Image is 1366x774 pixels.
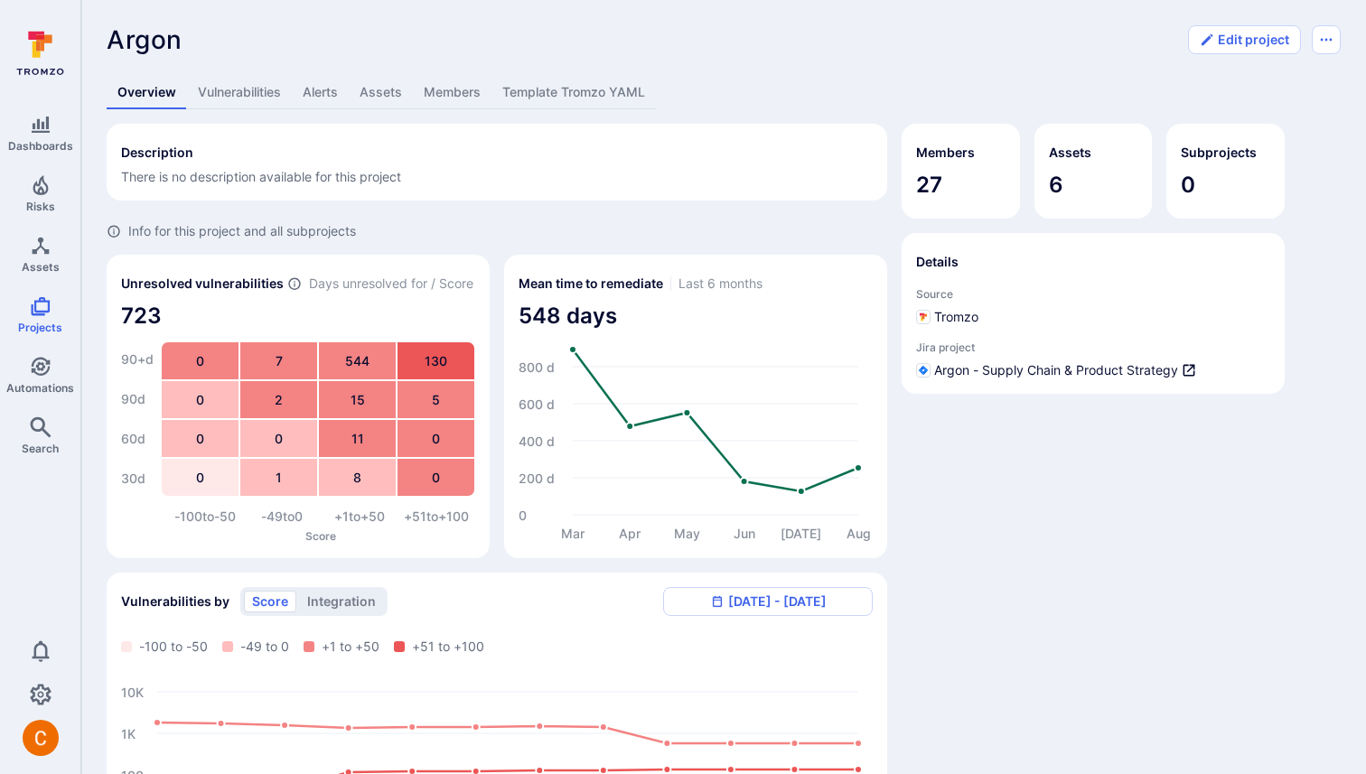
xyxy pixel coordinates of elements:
[916,171,1006,200] span: 27
[287,275,302,294] span: Number of vulnerabilities in status ‘Open’ ‘Triaged’ and ‘In process’ divided by score and scanne...
[244,591,296,612] button: score
[1188,25,1301,54] button: Edit project
[22,442,59,455] span: Search
[519,434,555,449] text: 400 d
[107,76,187,109] a: Overview
[491,76,656,109] a: Template Tromzo YAML
[121,461,154,497] div: 30 d
[107,24,182,55] span: Argon
[916,144,975,162] h2: Members
[121,144,193,162] h2: Description
[107,76,1341,109] div: Project tabs
[121,421,154,457] div: 60 d
[413,76,491,109] a: Members
[121,302,475,331] span: 723
[22,260,60,274] span: Assets
[6,381,74,395] span: Automations
[26,200,55,213] span: Risks
[322,638,379,656] span: +1 to +50
[781,526,821,541] text: [DATE]
[398,459,474,496] div: 0
[934,361,1196,379] a: Argon - Supply Chain & Product Strategy
[121,726,136,741] text: 1K
[292,76,349,109] a: Alerts
[121,275,284,293] h2: Unresolved vulnerabilities
[1312,25,1341,54] button: Options menu
[162,420,239,457] div: 0
[398,342,474,379] div: 130
[916,287,1270,301] span: Source
[299,591,384,612] button: integration
[934,361,1178,379] span: Argon - Supply Chain & Product Strategy
[561,526,585,541] text: Mar
[319,420,396,457] div: 11
[519,396,555,412] text: 600 d
[121,592,229,611] span: Vulnerabilities by
[187,76,292,109] a: Vulnerabilities
[674,526,700,541] text: May
[847,526,871,542] text: Aug
[1181,144,1257,162] h2: Subprojects
[166,529,475,543] p: Score
[519,302,873,331] span: 548 days
[321,508,398,526] div: +1 to +50
[121,685,144,700] text: 10K
[162,342,239,379] div: 0
[398,381,474,418] div: 5
[916,253,959,271] h2: Details
[519,508,527,523] text: 0
[309,275,473,294] span: Days unresolved for / Score
[121,341,154,378] div: 90+ d
[8,139,73,153] span: Dashboards
[107,124,887,200] div: Collapse description
[121,381,154,417] div: 90 d
[23,720,59,756] img: ACg8ocJuq_DPPTkXyD9OlTnVLvDrpObecjcADscmEHLMiTyEnTELew=s96-c
[1181,171,1270,200] span: 0
[319,342,396,379] div: 544
[398,420,474,457] div: 0
[319,381,396,418] div: 15
[139,638,208,656] span: -100 to -50
[934,308,978,326] span: Tromzo
[244,508,322,526] div: -49 to 0
[519,471,555,486] text: 200 d
[162,381,239,418] div: 0
[398,508,476,526] div: +51 to +100
[240,459,317,496] div: 1
[412,638,484,656] span: +51 to +100
[916,340,1270,354] span: Jira project
[734,526,755,541] text: Jun
[166,508,244,526] div: -100 to -50
[128,222,356,240] span: Info for this project and all subprojects
[678,275,763,293] span: Last 6 months
[349,76,413,109] a: Assets
[240,638,289,656] span: -49 to 0
[240,342,317,379] div: 7
[121,169,401,184] span: There is no description available for this project
[18,321,62,334] span: Projects
[240,420,317,457] div: 0
[619,526,641,541] text: Apr
[519,275,663,293] h2: Mean time to remediate
[319,459,396,496] div: 8
[663,587,873,616] button: [DATE] - [DATE]
[240,381,317,418] div: 2
[1049,144,1091,162] h2: Assets
[1049,171,1138,200] span: 6
[162,459,239,496] div: 0
[23,720,59,756] div: Camilo Rivera
[519,359,555,375] text: 800 d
